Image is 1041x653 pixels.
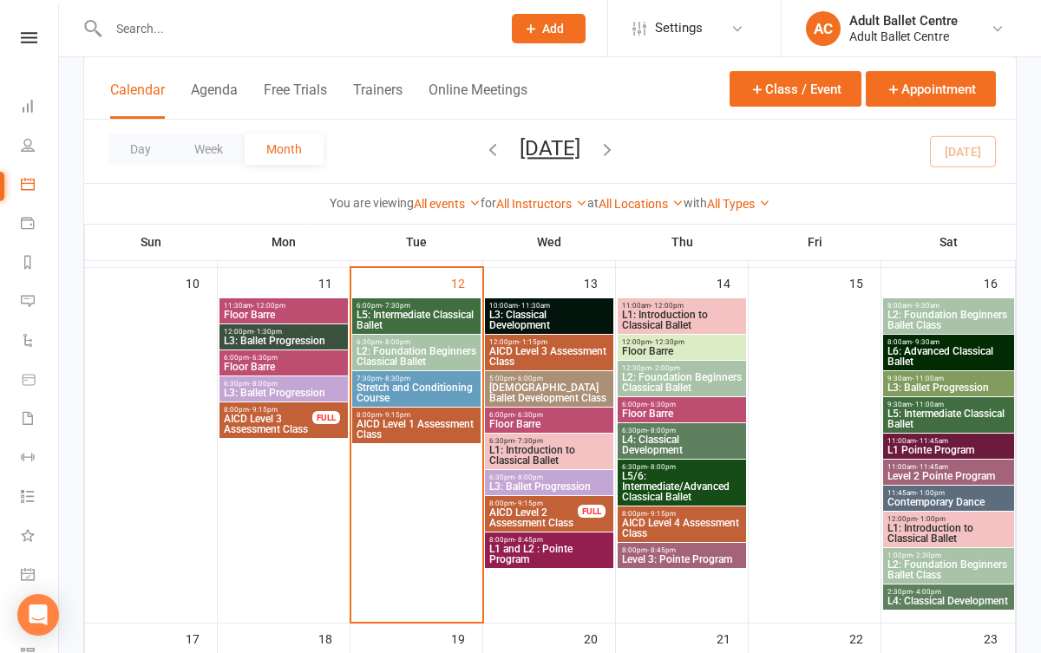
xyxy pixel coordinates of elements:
th: Sun [85,224,218,260]
div: 20 [584,624,615,652]
span: - 4:00pm [913,588,941,596]
span: 6:00pm [621,401,743,408]
span: - 12:00pm [651,302,684,310]
span: L2: Foundation Beginners Classical Ballet [621,372,743,393]
span: L4: Classical Development [887,596,1011,606]
div: FULL [312,411,340,424]
span: L5: Intermediate Classical Ballet [887,408,1011,429]
span: Level 2 Pointe Program [887,471,1011,481]
span: 8:00pm [621,510,743,518]
th: Thu [616,224,749,260]
span: L5/6: Intermediate/Advanced Classical Ballet [621,471,743,502]
span: - 11:00am [912,401,944,408]
span: AICD Level 1 Assessment Class [356,419,477,440]
span: 12:00pm [488,338,610,346]
span: L3: Ballet Progression [223,336,344,346]
a: What's New [21,518,60,557]
span: 10:00am [488,302,610,310]
span: L3: Ballet Progression [887,382,1011,393]
span: L2: Foundation Beginners Ballet Class [887,310,1011,330]
span: 8:00pm [356,411,477,419]
span: - 6:30pm [647,401,676,408]
span: - 9:30am [912,302,940,310]
span: AICD Level 3 Assessment Class [488,346,610,367]
span: L3: Classical Development [488,310,610,330]
button: Add [512,14,586,43]
div: 22 [849,624,881,652]
span: 6:00pm [488,411,610,419]
span: - 7:30pm [514,437,543,445]
span: - 9:15pm [514,500,543,507]
span: 6:30pm [621,463,743,471]
span: - 8:45pm [514,536,543,544]
span: 12:00pm [887,515,1011,523]
span: - 9:15pm [647,510,676,518]
span: Floor Barre [488,419,610,429]
div: 21 [717,624,748,652]
span: 6:30pm [356,338,477,346]
button: Week [173,134,245,165]
div: 13 [584,268,615,297]
span: 8:00am [887,338,1011,346]
span: - 11:00am [912,375,944,382]
span: 8:00pm [223,406,313,414]
a: Dashboard [21,88,60,127]
span: L2: Foundation Beginners Ballet Class [887,559,1011,580]
div: 11 [318,268,350,297]
span: 2:30pm [887,588,1011,596]
span: - 6:30pm [249,354,278,362]
span: AICD Level 2 Assessment Class [488,507,579,528]
span: 11:00am [621,302,743,310]
div: Adult Ballet Centre [849,13,958,29]
a: Payments [21,206,60,245]
span: - 8:00pm [249,380,278,388]
button: Trainers [353,82,403,119]
span: - 8:00pm [647,463,676,471]
span: 6:30pm [488,437,610,445]
div: 17 [186,624,217,652]
div: 12 [451,268,482,297]
span: 6:30pm [488,473,610,481]
span: 8:00pm [488,500,579,507]
span: - 8:00pm [514,473,543,481]
button: Online Meetings [429,82,527,119]
span: - 1:00pm [917,515,946,523]
span: [DEMOGRAPHIC_DATA] Ballet Development Class [488,382,610,403]
a: Calendar [21,167,60,206]
span: 11:30am [223,302,344,310]
span: 5:00pm [488,375,610,382]
div: AC [806,11,841,46]
span: Add [542,22,564,36]
span: L3: Ballet Progression [488,481,610,492]
span: - 9:30am [912,338,940,346]
span: L1: Introduction to Classical Ballet [621,310,743,330]
span: L1: Introduction to Classical Ballet [887,523,1011,544]
span: - 9:15pm [249,406,278,414]
span: - 6:00pm [514,375,543,382]
th: Fri [749,224,881,260]
span: Contemporary Dance [887,497,1011,507]
span: L1: Introduction to Classical Ballet [488,445,610,466]
button: Class / Event [730,71,861,107]
div: Adult Ballet Centre [849,29,958,44]
span: - 8:30pm [382,375,410,382]
span: L4: Classical Development [621,434,743,455]
a: All Types [707,197,770,211]
span: 12:30pm [621,364,743,372]
span: L6: Advanced Classical Ballet [887,346,1011,367]
th: Wed [483,224,616,260]
span: - 11:45am [916,463,948,471]
span: 6:30pm [621,427,743,434]
span: L1 and L2 : Pointe Program [488,544,610,565]
span: L2: Foundation Beginners Classical Ballet [356,346,477,367]
a: All events [414,197,481,211]
span: 8:00pm [621,546,743,554]
strong: with [684,196,707,210]
span: Floor Barre [223,310,344,320]
div: Open Intercom Messenger [17,594,59,636]
span: 6:30pm [223,380,344,388]
span: 6:00pm [356,302,477,310]
input: Search... [103,16,489,41]
strong: for [481,196,496,210]
span: - 11:30am [518,302,550,310]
